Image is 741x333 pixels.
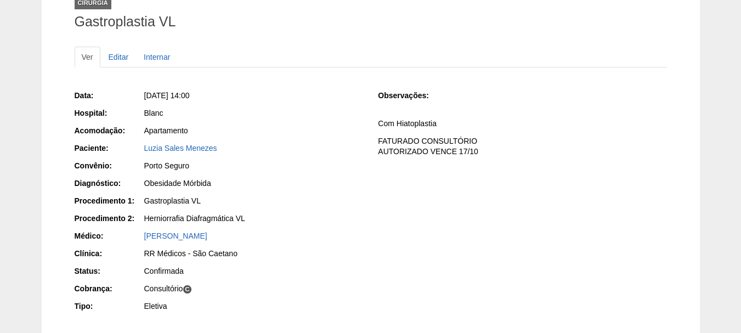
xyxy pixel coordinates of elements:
div: Status: [75,266,143,276]
div: Blanc [144,108,363,118]
div: Gastroplastia VL [144,195,363,206]
p: Com Hiatoplastia [378,118,666,129]
div: Porto Seguro [144,160,363,171]
div: Consultório [144,283,363,294]
div: Data: [75,90,143,101]
div: Apartamento [144,125,363,136]
a: Luzia Sales Menezes [144,144,217,153]
div: Obesidade Mórbida [144,178,363,189]
div: Diagnóstico: [75,178,143,189]
div: Observações: [378,90,446,101]
div: Confirmada [144,266,363,276]
a: Editar [101,47,136,67]
div: Paciente: [75,143,143,154]
a: Internar [137,47,177,67]
div: Herniorrafia Diafragmática VL [144,213,363,224]
a: Ver [75,47,100,67]
span: [DATE] 14:00 [144,91,190,100]
div: Procedimento 1: [75,195,143,206]
h1: Gastroplastia VL [75,15,667,29]
a: [PERSON_NAME] [144,232,207,240]
div: Hospital: [75,108,143,118]
p: FATURADO CONSULTÓRIO AUTORIZADO VENCE 17/10 [378,136,666,157]
div: Tipo: [75,301,143,312]
div: Clínica: [75,248,143,259]
div: Convênio: [75,160,143,171]
div: Procedimento 2: [75,213,143,224]
div: RR Médicos - São Caetano [144,248,363,259]
span: C [183,285,192,294]
div: Eletiva [144,301,363,312]
div: Médico: [75,230,143,241]
div: Cobrança: [75,283,143,294]
div: Acomodação: [75,125,143,136]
